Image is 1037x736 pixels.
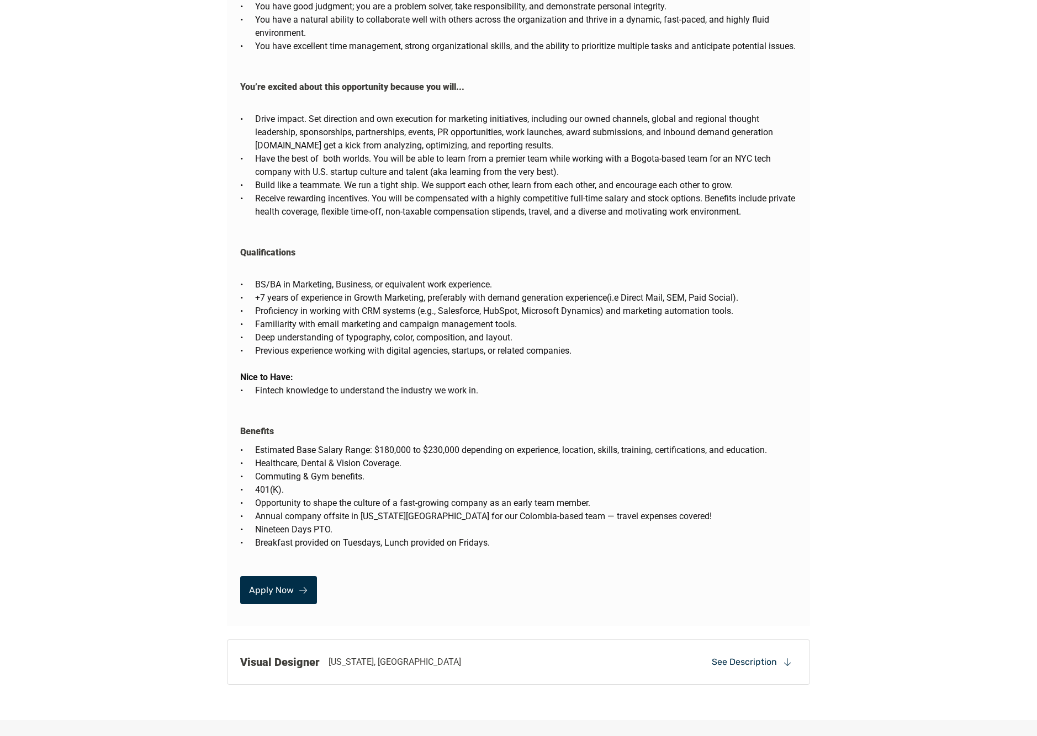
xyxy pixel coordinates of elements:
p: Annual company offsite in [US_STATE][GEOGRAPHIC_DATA] for our Colombia-based team — travel expens... [255,510,797,523]
strong: Benefits [240,426,274,436]
p: 401(K). [255,483,797,497]
p: Proficiency in working with CRM systems (e.g., Salesforce, HubSpot, Microsoft Dynamics) and marke... [255,305,797,318]
p: Fintech knowledge to understand the industry we work in. [255,384,797,397]
p: BS/BA in Marketing, Business, or equivalent work experience. [255,278,797,291]
p: Nineteen Days PTO. [255,523,797,536]
p: Breakfast provided on Tuesdays, Lunch provided on Fridays. [255,536,797,550]
p: Commuting & Gym benefits. [255,470,797,483]
p: Apply Now [249,585,294,595]
p: You have a natural ability to collaborate well with others across the organization and thrive in ... [255,13,797,40]
p: See Description [712,656,777,668]
strong: Qualifications [240,247,295,258]
p: Healthcare, Dental & Vision Coverage. [255,457,797,470]
p: Have the best of both worlds. You will be able to learn from a premier team while working with a ... [255,152,797,179]
p: Opportunity to shape the culture of a fast-growing company as an early team member. [255,497,797,510]
p: [US_STATE], [GEOGRAPHIC_DATA] [329,655,461,669]
p: Familiarity with email marketing and campaign management tools. [255,318,797,331]
p: Estimated Base Salary Range: $180,000 to $230,000 depending on experience, location, skills, trai... [255,444,797,457]
p: Drive impact. Set direction and own execution for marketing initiatives, including our owned chan... [255,113,797,152]
strong: Visual Designer [240,655,320,669]
p: Receive rewarding incentives. You will be compensated with a highly competitive full-time salary ... [255,192,797,218]
p: +7 years of experience in Growth Marketing, preferably with demand generation experience(i.e Dire... [255,291,797,305]
p: Previous experience working with digital agencies, startups, or related companies. [255,344,797,358]
strong: Nice to Have: [240,372,293,382]
a: Apply Now [240,576,317,604]
p: Deep understanding of typography, color, composition, and layout. [255,331,797,344]
p: You have excellent time management, strong organizational skills, and the ability to prioritize m... [255,40,797,53]
p: Build like a teammate. We run a tight ship. We support each other, learn from each other, and enc... [255,179,797,192]
strong: You’re excited about this opportunity because you will... [240,82,464,92]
